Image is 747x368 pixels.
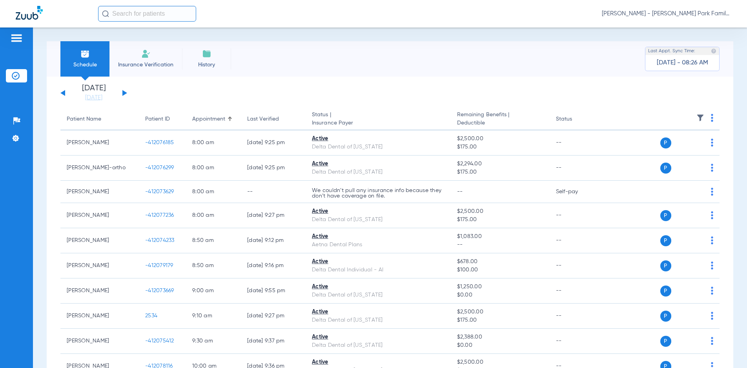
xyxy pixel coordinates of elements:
[67,115,133,123] div: Patient Name
[457,119,543,127] span: Deductible
[660,311,671,322] span: P
[186,253,241,278] td: 8:50 AM
[312,341,445,350] div: Delta Dental of [US_STATE]
[60,278,139,304] td: [PERSON_NAME]
[550,130,603,156] td: --
[60,329,139,354] td: [PERSON_NAME]
[660,336,671,347] span: P
[312,135,445,143] div: Active
[145,165,174,170] span: -412076299
[247,115,299,123] div: Last Verified
[657,59,708,67] span: [DATE] - 08:26 AM
[188,61,225,69] span: History
[145,115,170,123] div: Patient ID
[145,313,157,319] span: 2534
[312,143,445,151] div: Delta Dental of [US_STATE]
[550,156,603,181] td: --
[550,278,603,304] td: --
[312,188,445,199] p: We couldn’t pull any insurance info because they don’t have coverage on file.
[98,6,196,22] input: Search for patients
[660,137,671,148] span: P
[312,333,445,341] div: Active
[711,48,716,54] img: last sync help info
[550,108,603,130] th: Status
[70,84,117,102] li: [DATE]
[457,160,543,168] span: $2,294.00
[550,203,603,228] td: --
[115,61,176,69] span: Insurance Verification
[711,114,713,122] img: group-dot-blue.svg
[312,233,445,241] div: Active
[696,114,704,122] img: filter.svg
[241,181,306,203] td: --
[312,291,445,299] div: Delta Dental of [US_STATE]
[457,207,543,216] span: $2,500.00
[141,49,151,59] img: Manual Insurance Verification
[16,6,43,20] img: Zuub Logo
[550,228,603,253] td: --
[66,61,104,69] span: Schedule
[80,49,90,59] img: Schedule
[192,115,235,123] div: Appointment
[145,338,174,344] span: -412075412
[186,304,241,329] td: 9:10 AM
[145,238,175,243] span: -412074233
[660,210,671,221] span: P
[660,260,671,271] span: P
[145,288,174,293] span: -412073669
[312,168,445,176] div: Delta Dental of [US_STATE]
[550,253,603,278] td: --
[60,130,139,156] td: [PERSON_NAME]
[457,316,543,324] span: $175.00
[10,33,23,43] img: hamburger-icon
[241,130,306,156] td: [DATE] 9:25 PM
[241,278,306,304] td: [DATE] 9:55 PM
[711,139,713,146] img: group-dot-blue.svg
[186,329,241,354] td: 9:30 AM
[457,241,543,249] span: --
[145,115,180,123] div: Patient ID
[312,216,445,224] div: Delta Dental of [US_STATE]
[247,115,279,123] div: Last Verified
[186,278,241,304] td: 9:00 AM
[70,94,117,102] a: [DATE]
[457,258,543,266] span: $678.00
[145,263,173,268] span: -412079179
[550,304,603,329] td: --
[312,160,445,168] div: Active
[457,291,543,299] span: $0.00
[186,130,241,156] td: 8:00 AM
[60,304,139,329] td: [PERSON_NAME]
[312,308,445,316] div: Active
[550,181,603,203] td: Self-pay
[457,216,543,224] span: $175.00
[241,156,306,181] td: [DATE] 9:25 PM
[457,143,543,151] span: $175.00
[312,358,445,366] div: Active
[711,211,713,219] img: group-dot-blue.svg
[241,304,306,329] td: [DATE] 9:27 PM
[711,312,713,320] img: group-dot-blue.svg
[312,316,445,324] div: Delta Dental of [US_STATE]
[312,207,445,216] div: Active
[711,188,713,196] img: group-dot-blue.svg
[60,156,139,181] td: [PERSON_NAME]-ortho
[711,164,713,172] img: group-dot-blue.svg
[711,262,713,269] img: group-dot-blue.svg
[451,108,550,130] th: Remaining Benefits |
[711,287,713,295] img: group-dot-blue.svg
[457,233,543,241] span: $1,083.00
[711,337,713,345] img: group-dot-blue.svg
[312,283,445,291] div: Active
[60,228,139,253] td: [PERSON_NAME]
[660,163,671,174] span: P
[457,341,543,350] span: $0.00
[457,266,543,274] span: $100.00
[102,10,109,17] img: Search Icon
[602,10,731,18] span: [PERSON_NAME] - [PERSON_NAME] Park Family Dentistry
[457,358,543,366] span: $2,500.00
[186,203,241,228] td: 8:00 AM
[145,212,174,218] span: -412077236
[312,266,445,274] div: Delta Dental Individual - AI
[60,181,139,203] td: [PERSON_NAME]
